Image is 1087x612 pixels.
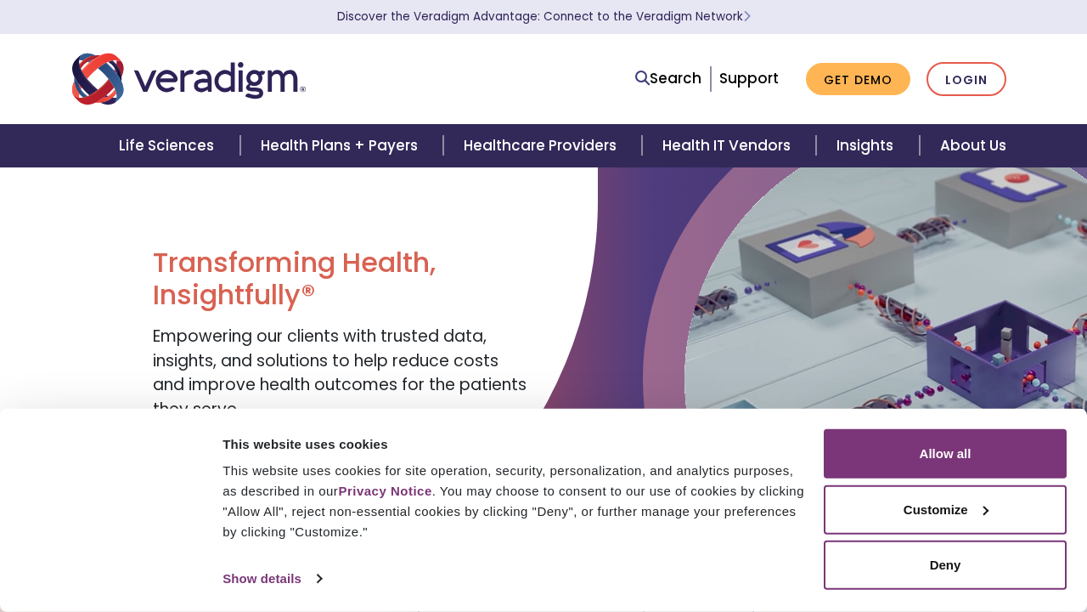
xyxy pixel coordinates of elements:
button: Customize [824,484,1067,534]
img: Veradigm logo [72,51,306,107]
a: Privacy Notice [338,484,431,498]
a: About Us [920,124,1027,167]
a: Login [926,62,1006,97]
a: Insights [816,124,919,167]
a: Get Demo [806,63,910,96]
div: This website uses cookies [222,433,804,454]
a: Show details [222,566,321,592]
div: This website uses cookies for site operation, security, personalization, and analytics purposes, ... [222,461,804,542]
a: Search [635,67,701,90]
a: Support [719,68,779,88]
a: Health Plans + Payers [240,124,443,167]
span: Empowering our clients with trusted data, insights, and solutions to help reduce costs and improv... [153,325,527,421]
button: Deny [824,541,1067,590]
a: Life Sciences [99,124,239,167]
a: Health IT Vendors [642,124,816,167]
h1: Transforming Health, Insightfully® [153,246,531,312]
button: Allow all [824,429,1067,479]
a: Discover the Veradigm Advantage: Connect to the Veradigm NetworkLearn More [337,8,751,25]
a: Healthcare Providers [443,124,642,167]
span: Learn More [743,8,751,25]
